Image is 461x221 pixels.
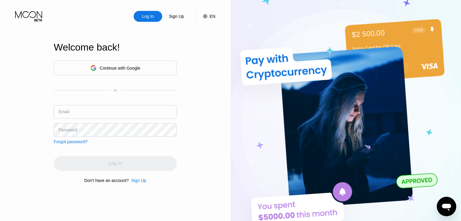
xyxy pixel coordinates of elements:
div: Log In [134,11,162,22]
div: EN [197,11,215,22]
div: Sign Up [129,178,146,183]
div: or [114,88,117,92]
div: Log In [142,13,155,19]
div: Email [58,109,69,114]
div: Continue with Google [100,66,140,71]
div: Continue with Google [54,61,177,75]
div: EN [209,14,215,19]
div: Password [58,127,77,132]
div: Welcome back! [54,42,177,53]
div: Forgot password? [54,139,88,144]
div: Sign Up [162,11,191,22]
div: Sign Up [131,178,146,183]
iframe: Button to launch messaging window [437,197,456,216]
div: Don't have an account? [84,178,129,183]
div: Sign Up [168,13,185,19]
